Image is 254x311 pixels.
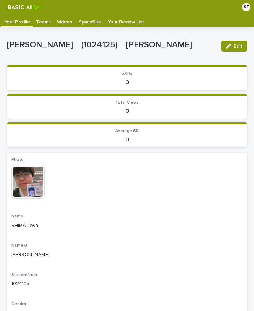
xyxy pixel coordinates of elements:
[122,72,132,76] span: #SRs
[11,158,24,162] span: Photo
[33,14,54,27] a: Teams
[54,14,75,27] a: Videos
[11,302,26,306] span: Gender
[234,44,242,49] span: Edit
[36,14,50,25] p: Teams
[11,108,243,115] p: 0
[11,137,243,143] p: 0
[11,251,243,258] p: [PERSON_NAME]
[108,14,144,25] p: Your Review List
[11,243,27,248] span: Name-J
[105,14,147,27] a: Your Review List
[115,129,139,133] span: Average SR
[11,273,37,277] span: StudentNum
[11,79,243,86] p: 0
[221,41,247,52] button: Edit
[78,14,102,25] p: SpaceSize
[4,2,43,12] img: RtIB8pj2QQiOZo6waziI
[75,14,105,27] a: SpaceSize
[11,214,23,219] span: Name
[57,14,72,25] p: Videos
[115,101,139,105] span: Total Views
[1,14,33,26] a: Your Profile
[11,222,243,229] p: SHIMA Toya
[242,3,250,11] div: ST
[7,40,216,50] p: [PERSON_NAME] (1024125) [PERSON_NAME]
[4,14,30,25] p: Your Profile
[11,280,243,288] p: 1024125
